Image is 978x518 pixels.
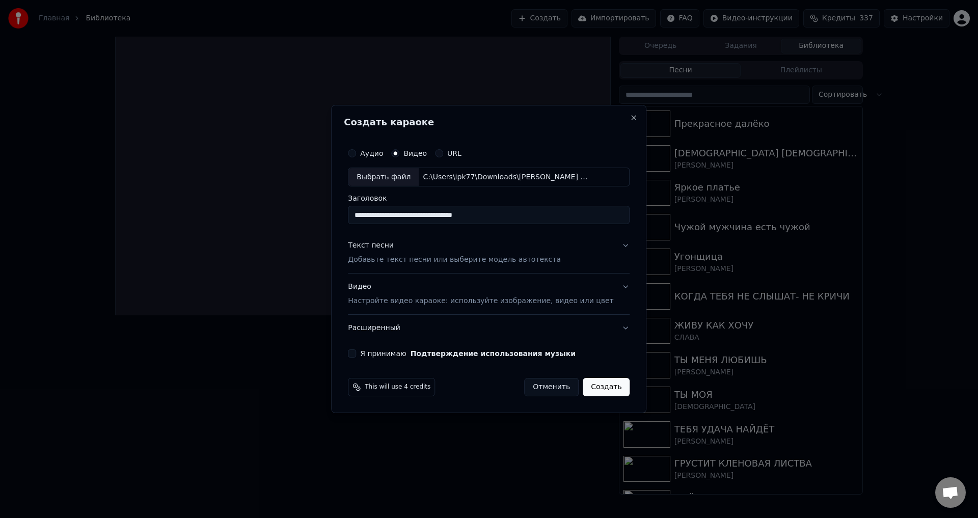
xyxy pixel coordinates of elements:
div: Выбрать файл [348,168,419,186]
button: Расширенный [348,315,630,341]
label: Заголовок [348,195,630,202]
button: Создать [583,378,630,396]
div: Видео [348,282,613,307]
h2: Создать караоке [344,118,634,127]
label: Я принимаю [360,350,576,357]
button: Я принимаю [411,350,576,357]
label: Видео [403,150,427,157]
label: Аудио [360,150,383,157]
span: This will use 4 credits [365,383,430,391]
div: Текст песни [348,241,394,251]
label: URL [447,150,461,157]
button: Отменить [524,378,579,396]
p: Настройте видео караоке: используйте изображение, видео или цвет [348,296,613,306]
button: ВидеоНастройте видео караоке: используйте изображение, видео или цвет [348,274,630,315]
p: Добавьте текст песни или выберите модель автотекста [348,255,561,265]
button: Текст песниДобавьте текст песни или выберите модель автотекста [348,233,630,274]
div: C:\Users\ipk77\Downloads\[PERSON_NAME] Какая дама пропадает.mp4 [419,172,592,182]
